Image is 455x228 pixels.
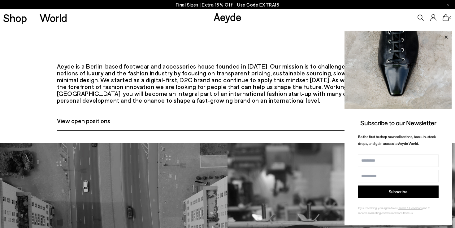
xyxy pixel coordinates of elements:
div: Aeyde is a Berlin-based footwear and accessories house founded in [DATE]. Our mission is to chall... [57,63,398,104]
img: ca3f721fb6ff708a270709c41d776025.jpg [344,31,452,109]
span: View open positions [57,116,110,125]
a: Aeyde [214,10,241,23]
span: Navigate to /collections/ss25-final-sizes [237,2,279,7]
span: 0 [449,16,452,20]
a: Terms & Conditions [398,206,422,210]
span: Subscribe to our Newsletter [360,119,436,127]
a: World [40,12,67,23]
a: Shop [3,12,27,23]
span: Be the first to shop new collections, back-in-stock drops, and gain access to Aeyde World. [358,134,436,146]
a: 0 [443,14,449,21]
a: View open positions [57,116,398,131]
span: By subscribing, you agree to our [358,206,398,210]
button: Subscribe [358,186,439,198]
p: Final Sizes | Extra 15% Off [176,1,279,9]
